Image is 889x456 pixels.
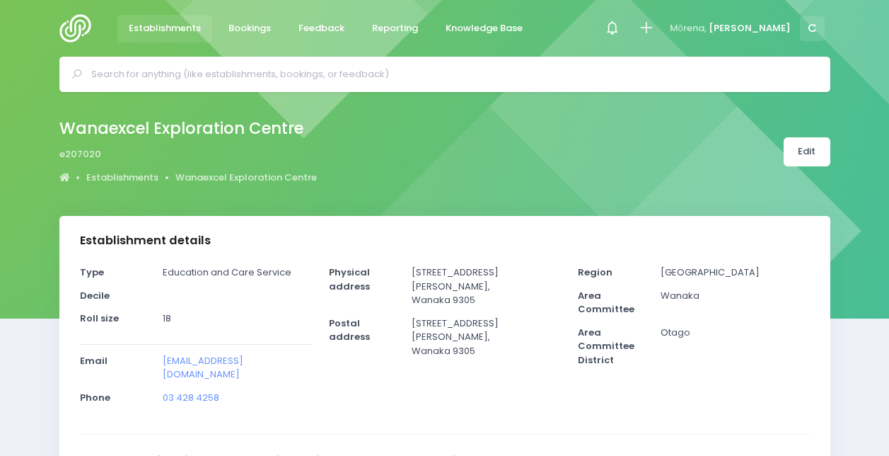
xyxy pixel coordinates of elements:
[228,21,271,35] span: Bookings
[434,15,535,42] a: Knowledge Base
[446,21,523,35] span: Knowledge Base
[361,15,430,42] a: Reporting
[129,21,201,35] span: Establishments
[298,21,344,35] span: Feedback
[80,391,110,404] strong: Phone
[372,21,418,35] span: Reporting
[661,326,809,340] p: Otago
[709,21,791,35] span: [PERSON_NAME]
[217,15,283,42] a: Bookings
[287,15,356,42] a: Feedback
[578,266,612,279] strong: Region
[329,266,370,293] strong: Physical address
[59,14,100,42] img: Logo
[163,354,243,382] a: [EMAIL_ADDRESS][DOMAIN_NAME]
[578,289,634,317] strong: Area Committee
[80,354,108,367] strong: Email
[59,119,306,138] h2: Wanaexcel Exploration Centre
[163,391,219,404] a: 03 428 4258
[80,312,119,325] strong: Roll size
[59,147,101,161] span: e207020
[578,326,634,367] strong: Area Committee District
[163,312,311,326] p: 18
[670,21,707,35] span: Mōrena,
[661,266,809,280] p: [GEOGRAPHIC_DATA]
[163,266,311,280] p: Education and Care Service
[412,266,560,307] p: [STREET_ADDRESS][PERSON_NAME], Wanaka 9305
[412,317,560,358] p: [STREET_ADDRESS][PERSON_NAME], Wanaka 9305
[175,171,317,185] a: Wanaexcel Exploration Centre
[329,317,370,344] strong: Postal address
[80,234,211,248] h3: Establishment details
[80,266,104,279] strong: Type
[800,16,825,41] span: C
[784,137,830,166] a: Edit
[661,289,809,303] p: Wanaka
[117,15,213,42] a: Establishments
[86,171,158,185] a: Establishments
[91,64,810,85] input: Search for anything (like establishments, bookings, or feedback)
[80,289,110,302] strong: Decile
